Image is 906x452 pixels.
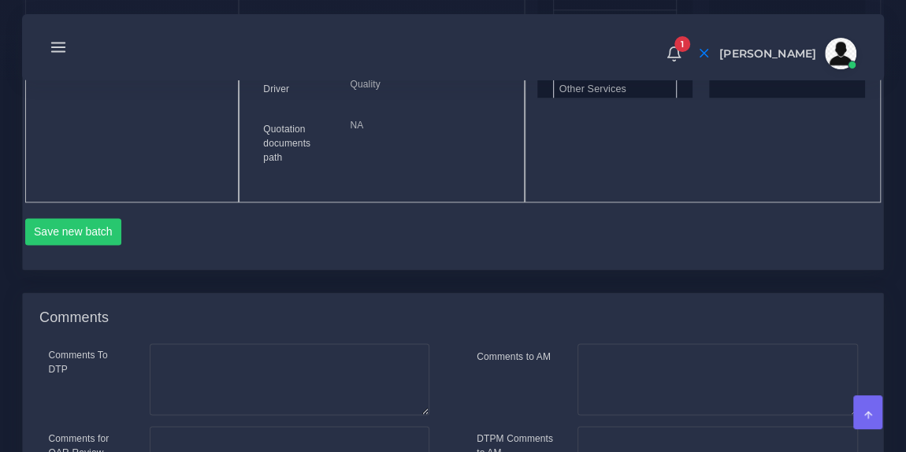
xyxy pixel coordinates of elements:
h4: Comments [39,309,109,327]
span: [PERSON_NAME] [719,48,816,59]
img: avatar [825,38,856,69]
li: Other Services [553,78,678,102]
p: Quality [350,76,499,93]
label: Quotation documents path [263,122,326,165]
p: NA [350,117,499,134]
label: Driver [263,82,289,96]
label: Comments To DTP [49,348,126,376]
span: 1 [674,36,690,52]
label: Comments to AM [477,350,551,364]
a: [PERSON_NAME]avatar [711,38,862,69]
a: 1 [660,45,688,62]
button: Save new batch [25,218,122,245]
